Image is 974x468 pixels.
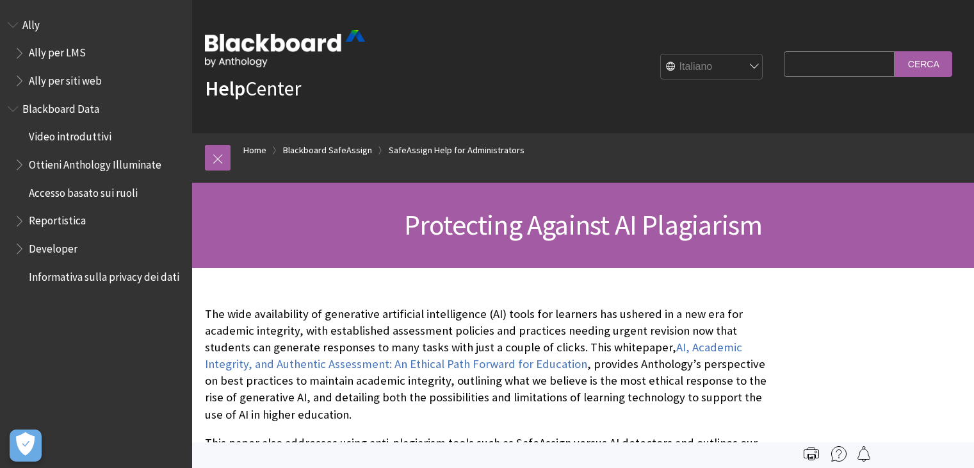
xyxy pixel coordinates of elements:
p: The wide availability of generative artificial intelligence (AI) tools for learners has ushered i... [205,306,772,423]
a: HelpCenter [205,76,301,101]
a: Blackboard SafeAssign [283,142,372,158]
select: Site Language Selector [661,54,763,80]
a: Home [243,142,266,158]
span: Ally per LMS [29,42,86,60]
span: Video introduttivi [29,126,111,144]
nav: Book outline for Anthology Illuminate [8,98,184,288]
span: Ally [22,14,40,31]
span: Informativa sulla privacy dei dati [29,266,179,283]
input: Cerca [895,51,952,76]
a: SafeAssign Help for Administrators [389,142,524,158]
img: More help [831,446,847,462]
img: Follow this page [856,446,872,462]
span: Protecting Against AI Plagiarism [404,207,762,242]
span: Reportistica [29,210,86,228]
span: Ottieni Anthology Illuminate [29,154,161,171]
strong: Help [205,76,245,101]
img: Print [804,446,819,462]
button: Apri preferenze [10,430,42,462]
nav: Book outline for Anthology Ally Help [8,14,184,92]
span: Developer [29,238,77,255]
span: Blackboard Data [22,98,99,115]
img: Blackboard by Anthology [205,30,365,67]
span: Accesso basato sui ruoli [29,182,138,199]
span: Ally per siti web [29,70,102,87]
